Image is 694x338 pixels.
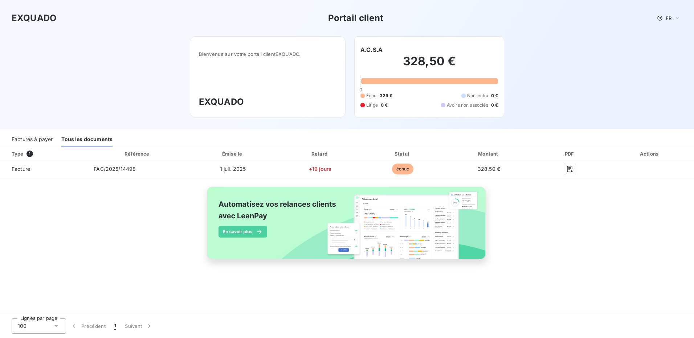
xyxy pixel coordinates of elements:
[124,151,149,157] div: Référence
[366,102,378,108] span: Litige
[12,132,53,147] div: Factures à payer
[491,102,498,108] span: 0 €
[380,92,393,99] span: 329 €
[7,150,86,157] div: Type
[363,150,442,157] div: Statut
[536,150,604,157] div: PDF
[199,51,336,57] span: Bienvenue sur votre portail client EXQUADO .
[359,87,362,92] span: 0
[445,150,533,157] div: Montant
[66,318,110,334] button: Précédent
[360,54,498,76] h2: 328,50 €
[467,92,488,99] span: Non-échu
[6,165,82,173] span: Facture
[121,318,157,334] button: Suivant
[199,95,336,108] h3: EXQUADO
[447,102,488,108] span: Avoirs non associés
[26,151,33,157] span: 1
[110,318,121,334] button: 1
[478,166,500,172] span: 328,50 €
[607,150,693,157] div: Actions
[381,102,388,108] span: 0 €
[12,12,57,25] h3: EXQUADO
[392,164,414,174] span: échue
[366,92,377,99] span: Échu
[61,132,113,147] div: Tous les documents
[360,45,383,54] h6: A.C.S.A
[309,166,331,172] span: +19 jours
[94,166,136,172] span: FAC/2025/14498
[189,150,277,157] div: Émise le
[18,322,26,330] span: 100
[666,15,671,21] span: FR
[220,166,246,172] span: 1 juil. 2025
[114,322,116,330] span: 1
[328,12,383,25] h3: Portail client
[280,150,360,157] div: Retard
[491,92,498,99] span: 0 €
[200,182,494,272] img: banner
